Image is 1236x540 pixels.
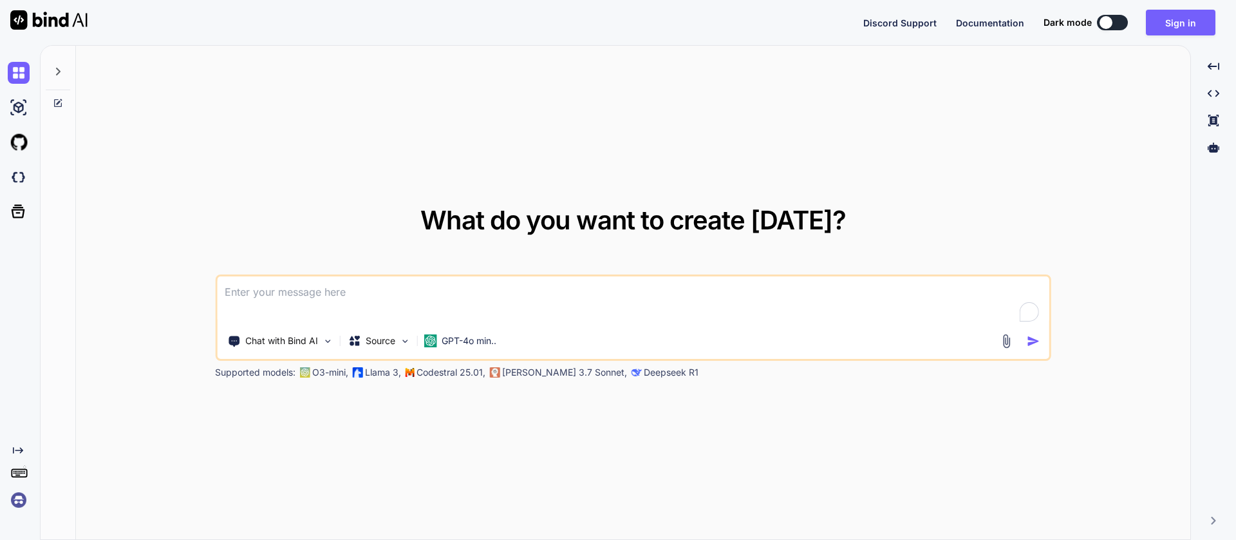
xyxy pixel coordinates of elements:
[956,16,1024,30] button: Documentation
[8,489,30,511] img: signin
[299,367,310,378] img: GPT-4
[863,16,937,30] button: Discord Support
[312,366,348,379] p: O3-mini,
[245,334,318,347] p: Chat with Bind AI
[10,10,88,30] img: Bind AI
[417,366,485,379] p: Codestral 25.01,
[956,17,1024,28] span: Documentation
[365,366,401,379] p: Llama 3,
[366,334,395,347] p: Source
[1146,10,1215,35] button: Sign in
[442,334,496,347] p: GPT-4o min..
[8,97,30,119] img: ai-studio
[405,368,414,377] img: Mistral-AI
[863,17,937,28] span: Discord Support
[424,334,436,347] img: GPT-4o mini
[1044,16,1092,29] span: Dark mode
[420,204,846,236] span: What do you want to create [DATE]?
[8,62,30,84] img: chat
[215,366,295,379] p: Supported models:
[489,367,500,378] img: claude
[644,366,698,379] p: Deepseek R1
[8,166,30,188] img: darkCloudIdeIcon
[352,367,362,378] img: Llama2
[999,334,1014,349] img: attachment
[322,336,333,347] img: Pick Tools
[8,131,30,153] img: githubLight
[502,366,627,379] p: [PERSON_NAME] 3.7 Sonnet,
[217,276,1049,324] textarea: To enrich screen reader interactions, please activate Accessibility in Grammarly extension settings
[399,336,410,347] img: Pick Models
[1027,334,1040,348] img: icon
[631,367,641,378] img: claude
